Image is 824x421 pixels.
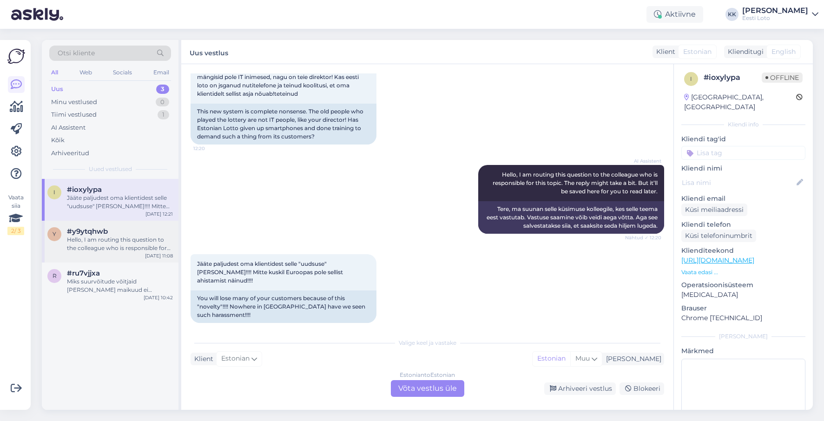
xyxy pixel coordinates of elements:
div: Klienditugi [724,47,764,57]
div: Küsi meiliaadressi [681,204,747,216]
div: Jääte paljudest oma klientidest selle "uudsuse" [PERSON_NAME]!!!! Mitte kuskil Euroopas pole sell... [67,194,173,210]
div: AI Assistent [51,123,86,132]
p: Kliendi nimi [681,164,805,173]
span: r [53,272,57,279]
p: [MEDICAL_DATA] [681,290,805,300]
div: Aktiivne [646,6,703,23]
div: [GEOGRAPHIC_DATA], [GEOGRAPHIC_DATA] [684,92,796,112]
div: Arhiveeritud [51,149,89,158]
div: Minu vestlused [51,98,97,107]
span: #y9ytqhwb [67,227,108,236]
span: i [53,189,55,196]
div: Uus [51,85,63,94]
span: Hello, I am routing this question to the colleague who is responsible for this topic. The reply m... [493,171,659,195]
div: Email [152,66,171,79]
label: Uus vestlus [190,46,228,58]
span: Nähtud ✓ 12:20 [625,234,661,241]
div: All [49,66,60,79]
div: Hello, I am routing this question to the colleague who is responsible for this topic. The reply m... [67,236,173,252]
div: Valige keel ja vastake [191,339,664,347]
input: Lisa tag [681,146,805,160]
a: [PERSON_NAME]Eesti Loto [742,7,818,22]
span: Jääte paljudest oma klientidest selle "uudsuse" [PERSON_NAME]!!!! Mitte kuskil Euroopas pole sell... [197,260,344,284]
span: Offline [762,72,803,83]
div: You will lose many of your customers because of this "novelty"!!!! Nowhere in [GEOGRAPHIC_DATA] h... [191,290,376,323]
span: English [771,47,796,57]
div: Estonian [533,352,570,366]
div: Võta vestlus üle [391,380,464,397]
div: Kliendi info [681,120,805,129]
span: Estonian [683,47,712,57]
div: [PERSON_NAME] [742,7,808,14]
span: AI Assistent [626,158,661,164]
img: Askly Logo [7,47,25,65]
p: Kliendi email [681,194,805,204]
a: [URL][DOMAIN_NAME] [681,256,754,264]
p: Klienditeekond [681,246,805,256]
span: i [690,75,692,82]
div: Arhiveeri vestlus [544,382,616,395]
input: Lisa nimi [682,178,795,188]
div: # ioxylypa [704,72,762,83]
span: Uued vestlused [89,165,132,173]
span: 12:21 [193,323,228,330]
div: Vaata siia [7,193,24,235]
p: Märkmed [681,346,805,356]
div: Socials [111,66,134,79]
p: Chrome [TECHNICAL_ID] [681,313,805,323]
div: Estonian to Estonian [400,371,455,379]
div: Küsi telefoninumbrit [681,230,756,242]
p: Vaata edasi ... [681,268,805,276]
div: Kõik [51,136,65,145]
div: Klient [191,354,213,364]
div: Tere, ma suunan selle küsimuse kolleegile, kes selle teema eest vastutab. Vastuse saamine võib ve... [478,201,664,234]
span: #ru7vjjxa [67,269,100,277]
span: Muu [575,354,590,362]
span: 12:20 [193,145,228,152]
span: #ioxylypa [67,185,102,194]
p: Brauser [681,303,805,313]
div: This new system is complete nonsense. The old people who played the lottery are not IT people, li... [191,104,376,145]
div: [PERSON_NAME] [602,354,661,364]
div: Blokeeri [620,382,664,395]
span: Estonian [221,354,250,364]
p: Kliendi telefon [681,220,805,230]
p: Kliendi tag'id [681,134,805,144]
div: 0 [156,98,169,107]
p: Operatsioonisüsteem [681,280,805,290]
div: KK [725,8,738,21]
span: Otsi kliente [58,48,95,58]
div: 1 [158,110,169,119]
div: Miks suurvõitude võitjaid [PERSON_NAME] maikuud ei avalikustata [67,277,173,294]
div: Eesti Loto [742,14,808,22]
div: Klient [653,47,675,57]
div: 2 / 3 [7,227,24,235]
div: [DATE] 10:42 [144,294,173,301]
div: [DATE] 12:21 [145,210,173,217]
div: Tiimi vestlused [51,110,97,119]
span: y [53,230,56,237]
div: 3 [156,85,169,94]
div: Web [78,66,94,79]
div: [DATE] 11:08 [145,252,173,259]
div: [PERSON_NAME] [681,332,805,341]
